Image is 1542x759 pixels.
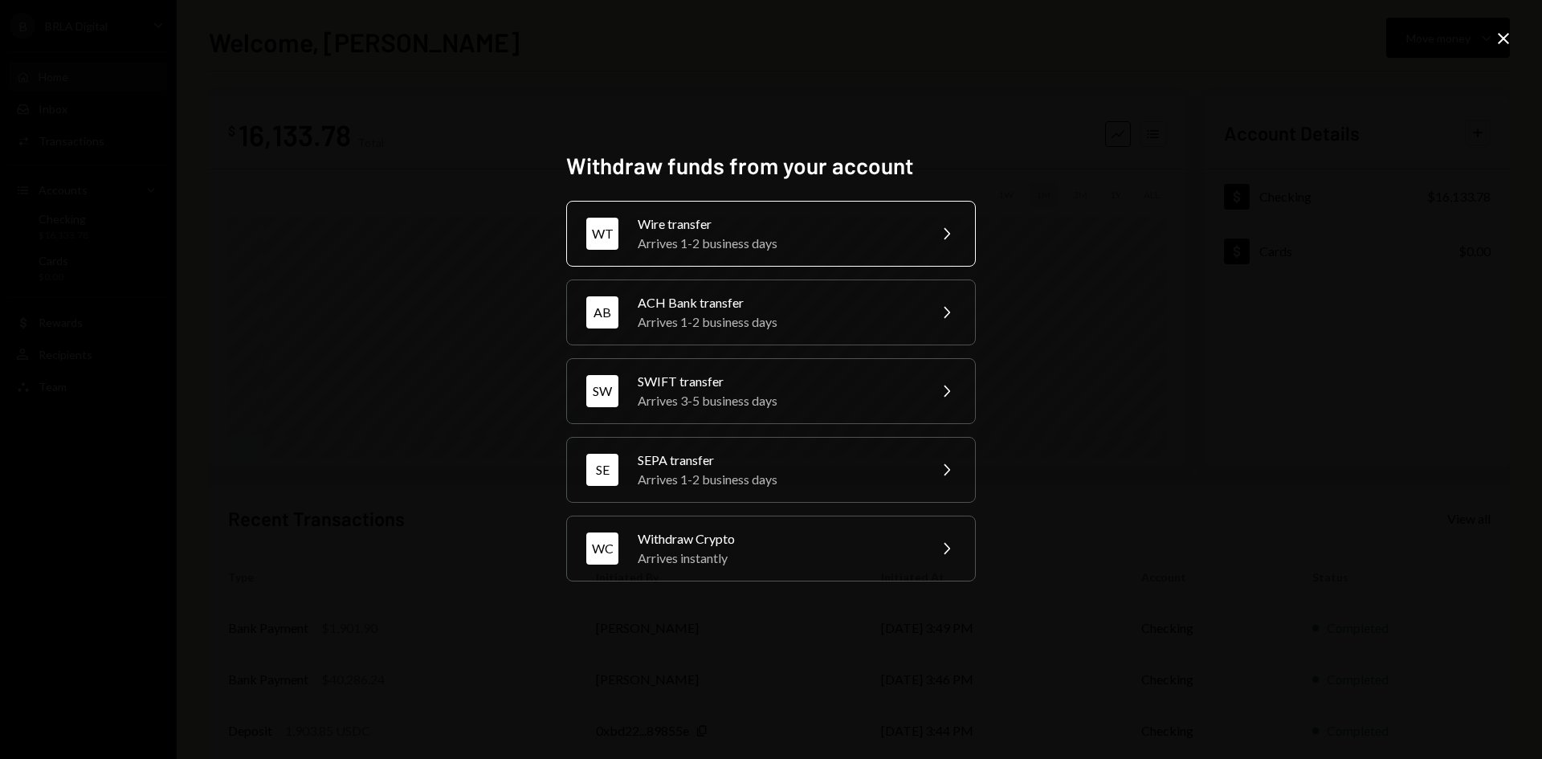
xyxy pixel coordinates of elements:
[566,358,976,424] button: SWSWIFT transferArrives 3-5 business days
[638,214,917,234] div: Wire transfer
[638,372,917,391] div: SWIFT transfer
[638,451,917,470] div: SEPA transfer
[586,375,618,407] div: SW
[638,470,917,489] div: Arrives 1-2 business days
[638,549,917,568] div: Arrives instantly
[638,529,917,549] div: Withdraw Crypto
[638,391,917,410] div: Arrives 3-5 business days
[566,201,976,267] button: WTWire transferArrives 1-2 business days
[638,312,917,332] div: Arrives 1-2 business days
[638,293,917,312] div: ACH Bank transfer
[586,454,618,486] div: SE
[586,296,618,328] div: AB
[638,234,917,253] div: Arrives 1-2 business days
[586,218,618,250] div: WT
[566,280,976,345] button: ABACH Bank transferArrives 1-2 business days
[586,533,618,565] div: WC
[566,516,976,581] button: WCWithdraw CryptoArrives instantly
[566,437,976,503] button: SESEPA transferArrives 1-2 business days
[566,150,976,182] h2: Withdraw funds from your account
